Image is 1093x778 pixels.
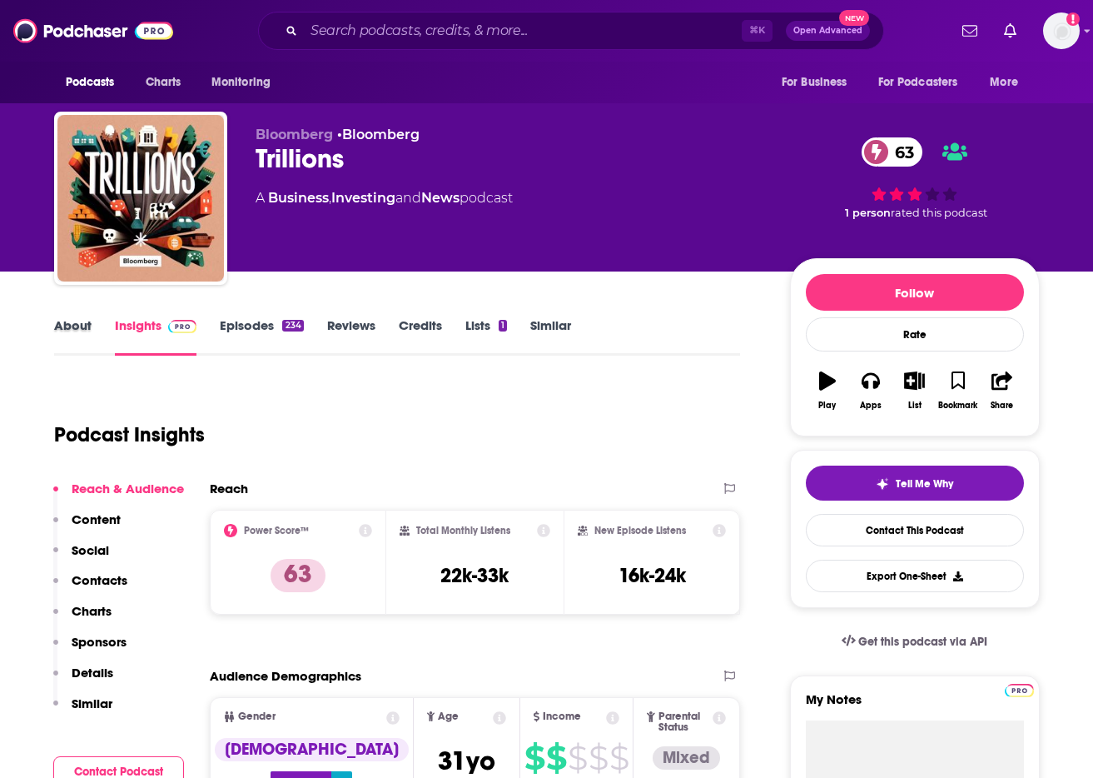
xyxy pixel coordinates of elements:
div: 63 1 personrated this podcast [790,127,1040,230]
span: rated this podcast [891,207,987,219]
a: Get this podcast via API [828,621,1001,662]
button: Reach & Audience [53,481,184,511]
span: More [990,71,1018,94]
span: $ [568,745,587,771]
h3: 16k-24k [619,563,686,588]
div: Search podcasts, credits, & more... [258,12,884,50]
div: Mixed [653,746,720,770]
a: Contact This Podcast [806,514,1024,546]
img: tell me why sparkle [876,477,889,491]
p: 63 [271,559,325,592]
a: Pro website [1005,681,1034,697]
span: • [337,127,420,142]
img: Podchaser Pro [168,320,197,333]
button: tell me why sparkleTell Me Why [806,466,1024,501]
span: Tell Me Why [896,477,953,491]
img: User Profile [1043,12,1080,49]
span: , [329,190,331,206]
span: For Podcasters [878,71,958,94]
span: 1 person [845,207,891,219]
input: Search podcasts, credits, & more... [304,17,742,44]
p: Similar [72,696,112,711]
p: Charts [72,603,112,619]
span: New [839,10,869,26]
a: Episodes234 [220,317,303,356]
button: Play [806,361,849,421]
a: Show notifications dropdown [997,17,1023,45]
div: Bookmark [938,401,977,411]
div: 1 [499,320,507,332]
img: Trillions [57,115,224,282]
button: List [892,361,936,421]
span: Get this podcast via API [858,635,987,649]
svg: Add a profile image [1066,12,1080,26]
div: A podcast [256,188,513,208]
span: $ [609,745,628,771]
span: $ [589,745,608,771]
h2: Reach [210,481,248,496]
button: Charts [53,603,112,634]
div: List [908,401,922,411]
button: open menu [978,67,1039,98]
img: Podchaser Pro [1005,684,1034,697]
button: open menu [54,67,137,98]
div: Share [991,401,1013,411]
div: Rate [806,317,1024,352]
p: Social [72,542,109,558]
div: Apps [860,401,882,411]
button: open menu [770,67,868,98]
span: Monitoring [211,71,271,94]
a: InsightsPodchaser Pro [115,317,197,356]
button: Export One-Sheet [806,560,1024,592]
a: Bloomberg [342,127,420,142]
div: Play [818,401,836,411]
h2: Total Monthly Listens [416,525,510,536]
a: Reviews [327,317,375,356]
a: 63 [862,137,922,167]
a: Business [268,190,329,206]
a: Lists1 [465,317,507,356]
span: ⌘ K [742,20,773,42]
div: [DEMOGRAPHIC_DATA] [215,738,409,761]
button: Content [53,511,121,542]
span: Parental Status [658,711,710,733]
p: Sponsors [72,634,127,650]
span: Gender [238,711,276,722]
a: Credits [399,317,442,356]
img: Podchaser - Follow, Share and Rate Podcasts [13,15,173,47]
button: Contacts [53,572,127,603]
a: About [54,317,92,356]
span: For Business [782,71,847,94]
p: Contacts [72,572,127,588]
button: open menu [200,67,292,98]
a: Investing [331,190,395,206]
button: Share [980,361,1023,421]
span: Open Advanced [793,27,862,35]
h2: New Episode Listens [594,525,686,536]
a: News [421,190,460,206]
a: Charts [135,67,191,98]
button: Follow [806,274,1024,311]
span: Podcasts [66,71,115,94]
span: Logged in as tinajoell1 [1043,12,1080,49]
button: Apps [849,361,892,421]
a: Show notifications dropdown [956,17,984,45]
span: Bloomberg [256,127,333,142]
h2: Audience Demographics [210,668,361,684]
p: Details [72,665,113,681]
span: Age [438,711,459,722]
p: Content [72,511,121,527]
span: $ [546,745,566,771]
div: 234 [282,320,303,332]
span: 31 yo [438,745,495,777]
button: Social [53,542,109,573]
button: Bookmark [937,361,980,421]
button: Similar [53,696,112,726]
p: Reach & Audience [72,481,184,496]
button: Open AdvancedNew [786,21,870,41]
span: and [395,190,421,206]
button: Sponsors [53,634,127,665]
span: Charts [146,71,181,94]
span: Income [543,711,581,722]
